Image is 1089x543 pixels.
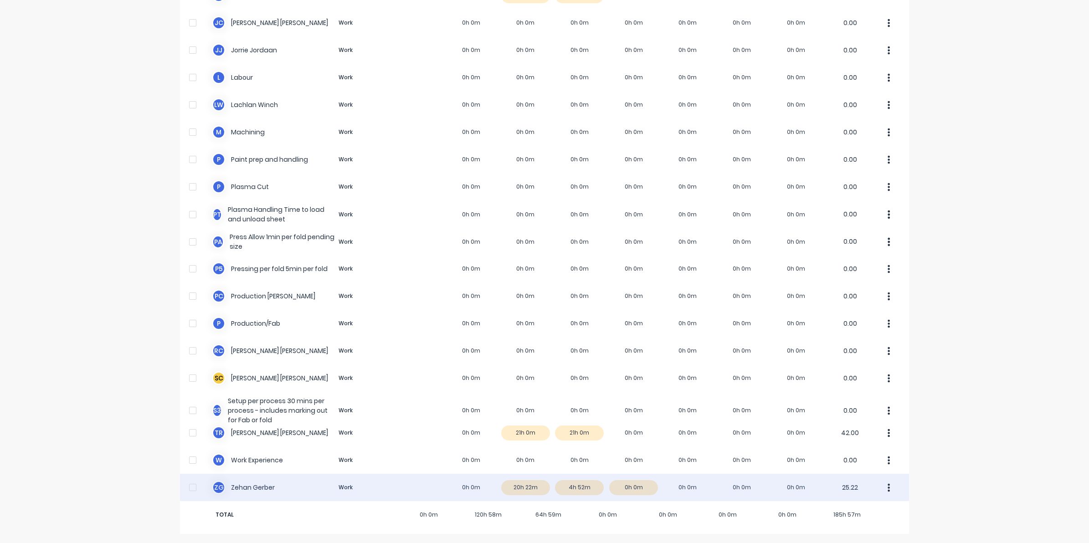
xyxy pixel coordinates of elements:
span: 0h 0m [758,511,817,519]
span: 0h 0m [399,511,458,519]
span: 120h 58m [458,511,518,519]
span: 0h 0m [578,511,638,519]
span: 185h 57m [817,511,877,519]
span: 64h 59m [519,511,578,519]
span: 0h 0m [698,511,757,519]
span: 0h 0m [638,511,698,519]
span: TOTAL [212,511,335,519]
